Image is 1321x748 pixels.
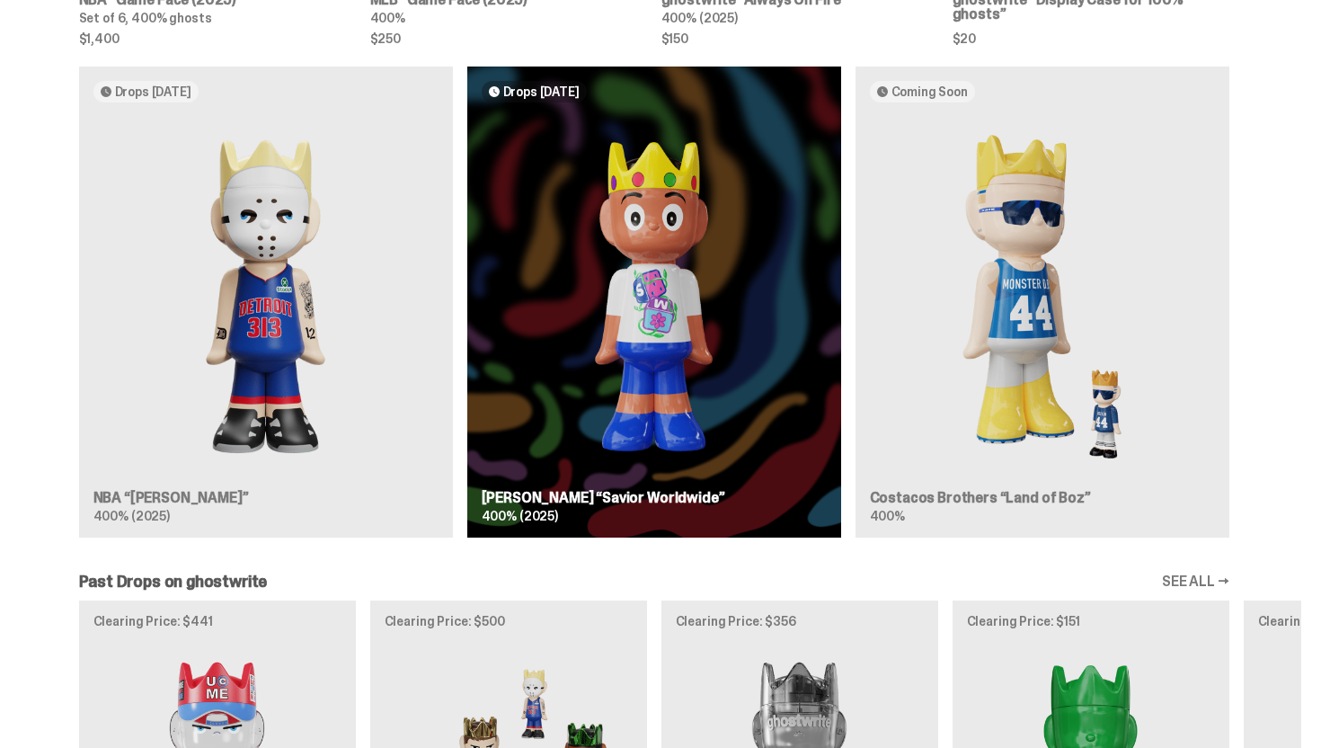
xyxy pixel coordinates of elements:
h3: [PERSON_NAME] “Savior Worldwide” [482,491,827,505]
span: Drops [DATE] [503,85,580,99]
span: Drops [DATE] [115,85,191,99]
h3: NBA “[PERSON_NAME]” [93,491,439,505]
span: 400% (2025) [661,10,738,26]
p: Clearing Price: $151 [967,615,1215,628]
span: $250 [370,32,647,45]
img: Land of Boz [870,117,1215,476]
span: $20 [953,32,1229,45]
a: SEE ALL → [1162,574,1229,589]
span: $150 [661,32,938,45]
span: 400% (2025) [482,508,558,524]
h2: Past Drops on ghostwrite [79,574,268,590]
p: Clearing Price: $500 [385,615,633,628]
p: Clearing Price: $356 [676,615,924,628]
img: Savior Worldwide [482,117,827,476]
h3: Costacos Brothers “Land of Boz” [870,491,1215,505]
span: $1,400 [79,32,356,45]
span: 400% [370,10,405,26]
img: Eminem [93,117,439,476]
span: 400% (2025) [93,508,170,524]
span: Coming Soon [891,85,968,99]
span: Set of 6, 400% ghosts [79,10,212,26]
span: 400% [870,508,905,524]
p: Clearing Price: $441 [93,615,341,628]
